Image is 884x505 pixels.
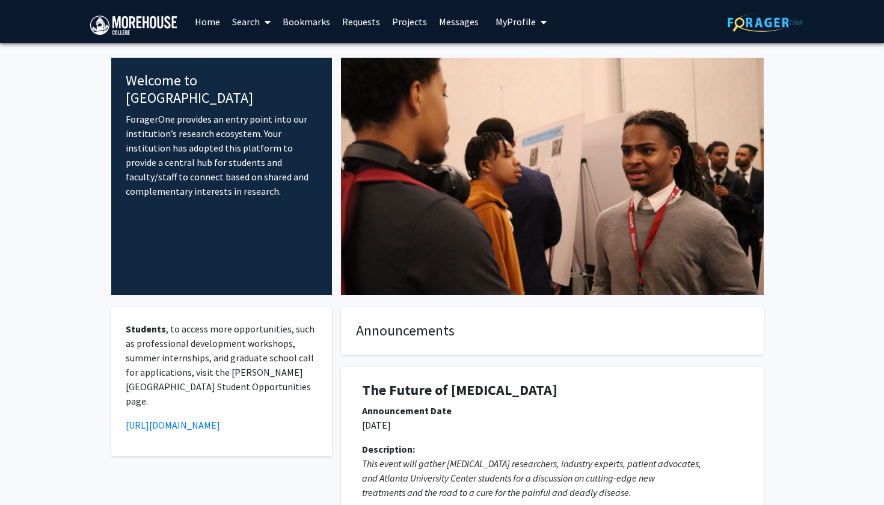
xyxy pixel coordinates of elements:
[126,322,318,408] p: , to access more opportunities, such as professional development workshops, summer internships, a...
[362,418,743,432] p: [DATE]
[362,486,631,498] em: treatments and the road to a cure for the painful and deadly disease.
[433,1,485,43] a: Messages
[362,472,655,484] em: and Atlanta University Center students for a discussion on cutting-edge new
[336,1,386,43] a: Requests
[126,323,166,335] strong: Students
[496,16,536,28] span: My Profile
[728,13,803,32] img: ForagerOne Logo
[362,403,743,418] div: Announcement Date
[362,442,743,456] div: Description:
[9,451,51,496] iframe: Chat
[189,1,226,43] a: Home
[90,16,177,35] img: Morehouse College Logo
[126,112,318,198] p: ForagerOne provides an entry point into our institution’s research ecosystem. Your institution ha...
[277,1,336,43] a: Bookmarks
[386,1,433,43] a: Projects
[362,458,701,470] em: This event will gather [MEDICAL_DATA] researchers, industry experts, patient advocates,
[126,72,318,107] h4: Welcome to [GEOGRAPHIC_DATA]
[356,322,749,340] h4: Announcements
[126,419,220,431] a: [URL][DOMAIN_NAME]
[362,382,743,399] h1: The Future of [MEDICAL_DATA]
[341,58,764,295] img: Cover Image
[226,1,277,43] a: Search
